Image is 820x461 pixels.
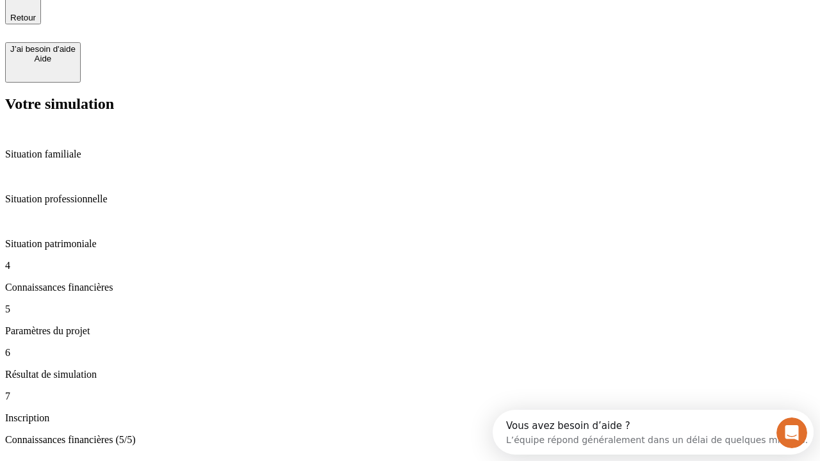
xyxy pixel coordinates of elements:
h2: Votre simulation [5,95,815,113]
div: Ouvrir le Messenger Intercom [5,5,353,40]
p: Résultat de simulation [5,369,815,380]
p: Situation familiale [5,149,815,160]
p: Paramètres du projet [5,325,815,337]
button: J’ai besoin d'aideAide [5,42,81,83]
p: 5 [5,303,815,315]
p: Connaissances financières (5/5) [5,434,815,446]
div: J’ai besoin d'aide [10,44,76,54]
p: Situation patrimoniale [5,238,815,250]
p: Situation professionnelle [5,193,815,205]
div: Vous avez besoin d’aide ? [13,11,315,21]
p: Connaissances financières [5,282,815,293]
p: Inscription [5,412,815,424]
p: 4 [5,260,815,271]
iframe: Intercom live chat [776,417,807,448]
iframe: Intercom live chat discovery launcher [493,410,814,455]
div: L’équipe répond généralement dans un délai de quelques minutes. [13,21,315,35]
p: 6 [5,347,815,359]
div: Aide [10,54,76,63]
p: 7 [5,391,815,402]
span: Retour [10,13,36,22]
